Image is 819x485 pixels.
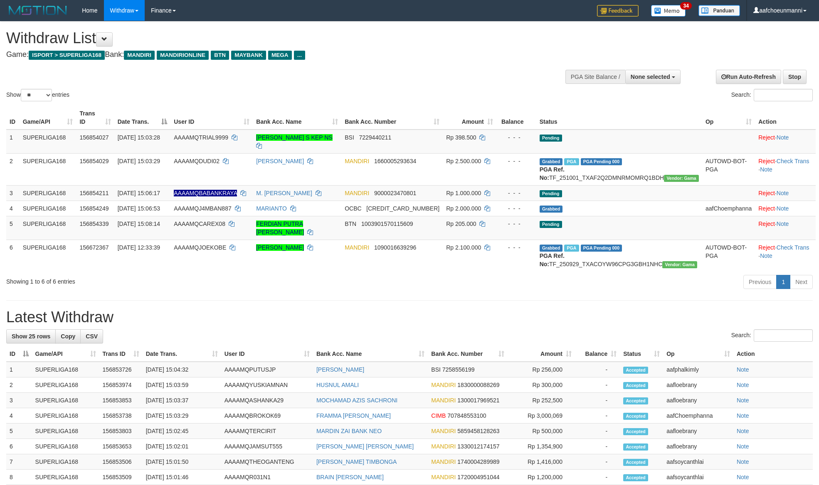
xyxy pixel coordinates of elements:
span: MAYBANK [231,51,266,60]
span: 156854339 [79,220,109,227]
td: - [575,439,620,454]
td: AAAAMQJAMSUT555 [221,439,313,454]
td: - [575,393,620,408]
img: Button%20Memo.svg [651,5,686,17]
td: AAAAMQTERCIRIT [221,424,313,439]
span: Rp 2.000.000 [446,205,481,212]
span: [DATE] 15:06:17 [118,190,160,196]
td: AAAAMQBROKOK69 [221,408,313,424]
span: PGA Pending [581,245,622,252]
th: Game/API: activate to sort column ascending [32,346,99,362]
span: BTN [345,220,356,227]
td: AUTOWD-BOT-PGA [702,240,755,272]
th: Balance [496,106,536,130]
span: AAAAMQJ4MBAN887 [174,205,232,212]
th: Status: activate to sort column ascending [620,346,663,362]
td: SUPERLIGA168 [32,377,99,393]
td: · [755,185,816,201]
td: 2 [6,377,32,393]
label: Show entries [6,89,69,101]
td: [DATE] 15:01:46 [143,470,221,485]
span: CIMB [431,412,446,419]
span: MANDIRI [345,190,369,196]
span: MANDIRI [431,382,456,388]
td: - [575,362,620,377]
span: Copy [61,333,75,340]
span: Copy 5859458128263 to clipboard [457,428,499,434]
h1: Withdraw List [6,30,538,47]
a: Note [737,412,749,419]
td: aafsoycanthlai [663,470,733,485]
td: 4 [6,408,32,424]
a: BRAIN [PERSON_NAME] [316,474,384,480]
span: Copy 1300017969521 to clipboard [457,397,499,404]
a: MARIANTO [256,205,287,212]
th: Date Trans.: activate to sort column descending [114,106,171,130]
td: · · [755,240,816,272]
th: User ID: activate to sort column ascending [221,346,313,362]
td: TF_251001_TXAF2Q2DMNRMOMRQ1BDH [536,153,702,185]
a: [PERSON_NAME] [316,366,364,373]
a: 1 [776,275,790,289]
td: · [755,201,816,216]
a: Note [737,397,749,404]
span: [DATE] 12:33:39 [118,244,160,251]
td: AAAAMQPUTUSJP [221,362,313,377]
div: - - - [500,133,533,142]
span: MANDIRI [431,428,456,434]
span: BSI [431,366,441,373]
a: Note [737,428,749,434]
span: [DATE] 15:03:29 [118,158,160,164]
a: Note [760,252,772,259]
a: Note [737,474,749,480]
a: M. [PERSON_NAME] [256,190,312,196]
td: 3 [6,185,20,201]
span: [DATE] 15:06:53 [118,205,160,212]
td: SUPERLIGA168 [20,201,76,216]
td: [DATE] 15:03:29 [143,408,221,424]
span: Show 25 rows [12,333,50,340]
span: 156854027 [79,134,109,141]
b: PGA Ref. No: [540,252,565,267]
a: Copy [55,329,81,343]
td: AAAAMQR031N1 [221,470,313,485]
a: Reject [758,134,775,141]
td: SUPERLIGA168 [20,153,76,185]
td: SUPERLIGA168 [32,470,99,485]
th: Bank Acc. Number: activate to sort column ascending [428,346,508,362]
th: Op: activate to sort column ascending [663,346,733,362]
span: Rp 205.000 [446,220,476,227]
td: SUPERLIGA168 [32,424,99,439]
th: Amount: activate to sort column ascending [443,106,496,130]
th: Balance: activate to sort column ascending [575,346,620,362]
a: MOCHAMAD AZIS SACHRONI [316,397,397,404]
a: MARDIN ZAI BANK NEO [316,428,382,434]
td: aafsoycanthlai [663,454,733,470]
td: - [575,470,620,485]
label: Search: [731,329,813,342]
a: Note [737,366,749,373]
td: - [575,377,620,393]
span: Marked by aafsengchandara [564,245,579,252]
a: Run Auto-Refresh [716,70,781,84]
span: Rp 398.500 [446,134,476,141]
h1: Latest Withdraw [6,309,813,326]
span: AAAAMQJOEKOBE [174,244,226,251]
td: 7 [6,454,32,470]
td: 6 [6,240,20,272]
span: MANDIRI [431,474,456,480]
span: Grabbed [540,245,563,252]
td: 8 [6,470,32,485]
td: [DATE] 15:02:45 [143,424,221,439]
td: SUPERLIGA168 [32,439,99,454]
td: 2 [6,153,20,185]
td: AAAAMQTHEOGANTENG [221,454,313,470]
td: Rp 500,000 [508,424,575,439]
td: Rp 300,000 [508,377,575,393]
td: 1 [6,362,32,377]
span: Copy 1090016639296 to clipboard [374,244,416,251]
img: panduan.png [698,5,740,16]
div: - - - [500,243,533,252]
a: [PERSON_NAME] TIMBONGA [316,458,397,465]
th: Date Trans.: activate to sort column ascending [143,346,221,362]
